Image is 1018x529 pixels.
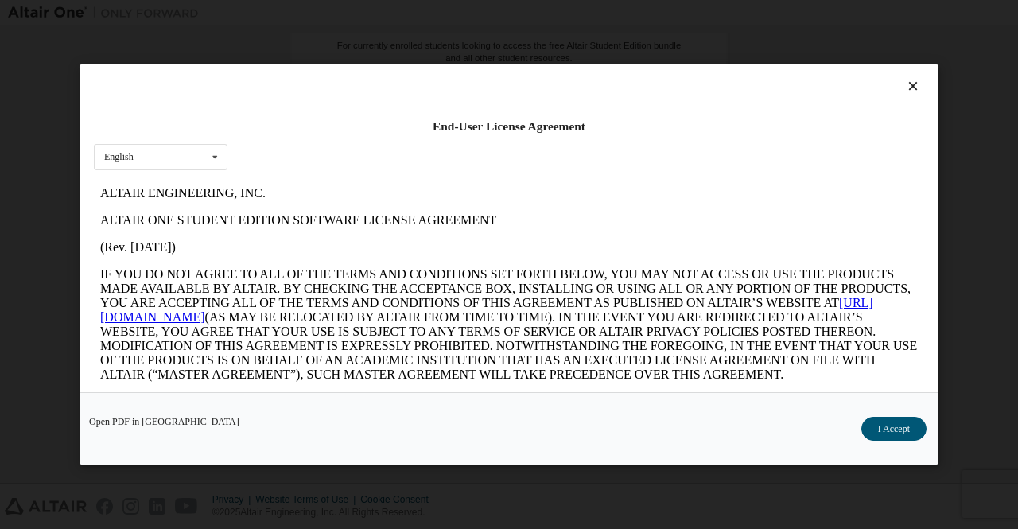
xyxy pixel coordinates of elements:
p: ALTAIR ONE STUDENT EDITION SOFTWARE LICENSE AGREEMENT [6,33,824,48]
a: Open PDF in [GEOGRAPHIC_DATA] [89,417,239,426]
button: I Accept [861,417,927,441]
a: [URL][DOMAIN_NAME] [6,116,779,144]
p: ALTAIR ENGINEERING, INC. [6,6,824,21]
div: End-User License Agreement [94,119,924,134]
p: (Rev. [DATE]) [6,60,824,75]
p: IF YOU DO NOT AGREE TO ALL OF THE TERMS AND CONDITIONS SET FORTH BELOW, YOU MAY NOT ACCESS OR USE... [6,88,824,202]
p: This Altair One Student Edition Software License Agreement (“Agreement”) is between Altair Engine... [6,215,824,272]
div: English [104,152,134,161]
